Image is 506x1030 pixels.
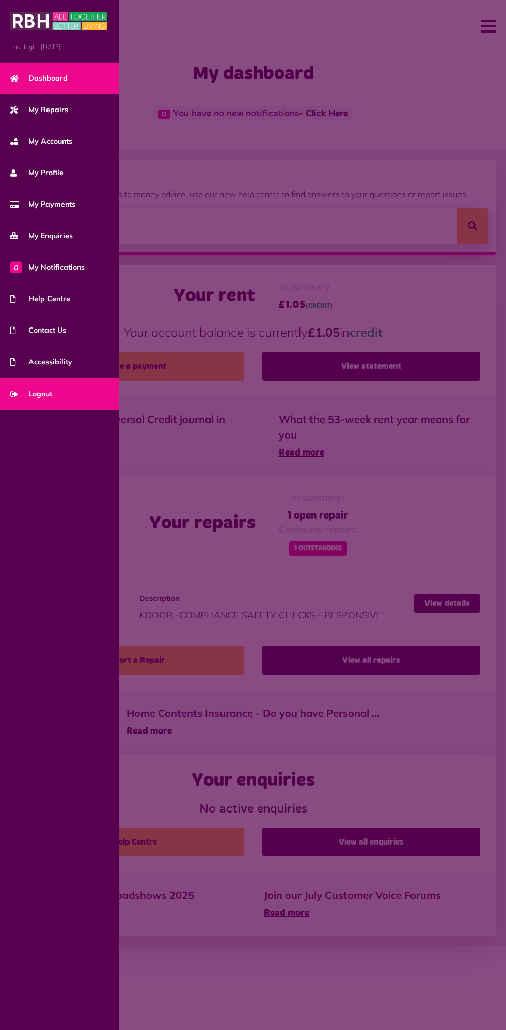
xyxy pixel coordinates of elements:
[10,356,72,367] span: Accessibility
[10,388,52,399] span: Logout
[10,167,64,178] span: My Profile
[10,262,85,273] span: My Notifications
[10,293,70,304] span: Help Centre
[10,136,72,147] span: My Accounts
[10,73,68,84] span: Dashboard
[10,199,75,210] span: My Payments
[10,104,68,115] span: My Repairs
[10,261,22,273] span: 0
[10,10,107,32] img: MyRBH
[10,42,108,52] span: Last login: [DATE]
[10,325,66,336] span: Contact Us
[10,230,73,241] span: My Enquiries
